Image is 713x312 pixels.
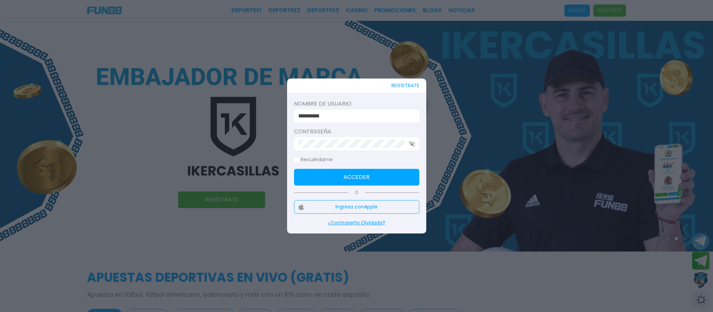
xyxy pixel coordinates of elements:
p: ¿Contraseña Olvidada? [294,219,419,227]
button: REGÍSTRATE [391,79,419,93]
label: Nombre de usuario [294,100,419,108]
label: Contraseña [294,128,419,136]
button: Acceder [294,169,419,186]
button: Ingresa conApple [294,200,419,214]
p: Ó [294,190,419,196]
label: Recuérdame [294,156,333,163]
